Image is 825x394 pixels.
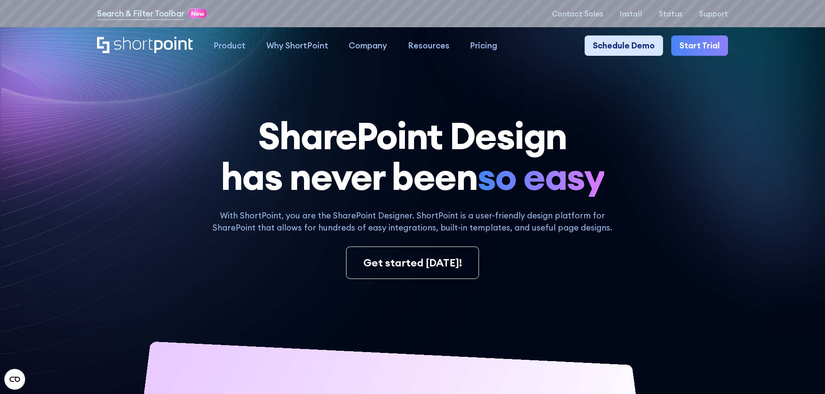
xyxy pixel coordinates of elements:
[204,209,621,234] p: With ShortPoint, you are the SharePoint Designer. ShortPoint is a user-friendly design platform f...
[4,369,25,390] button: Open CMP widget
[620,10,642,18] a: Install
[782,352,825,394] iframe: Chat Widget
[363,255,462,271] div: Get started [DATE]!
[203,35,256,56] a: Product
[97,7,184,20] a: Search & Filter Toolbar
[97,37,193,54] a: Home
[266,39,328,52] div: Why ShortPoint
[346,247,479,279] a: Get started [DATE]!
[214,39,246,52] div: Product
[349,39,387,52] div: Company
[256,35,339,56] a: Why ShortPoint
[338,35,398,56] a: Company
[408,39,450,52] div: Resources
[97,115,728,197] h1: SharePoint Design has never been
[477,156,604,197] span: so easy
[398,35,460,56] a: Resources
[552,10,603,18] a: Contact Sales
[470,39,497,52] div: Pricing
[699,10,728,18] a: Support
[460,35,508,56] a: Pricing
[659,10,683,18] a: Status
[671,35,728,56] a: Start Trial
[585,35,663,56] a: Schedule Demo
